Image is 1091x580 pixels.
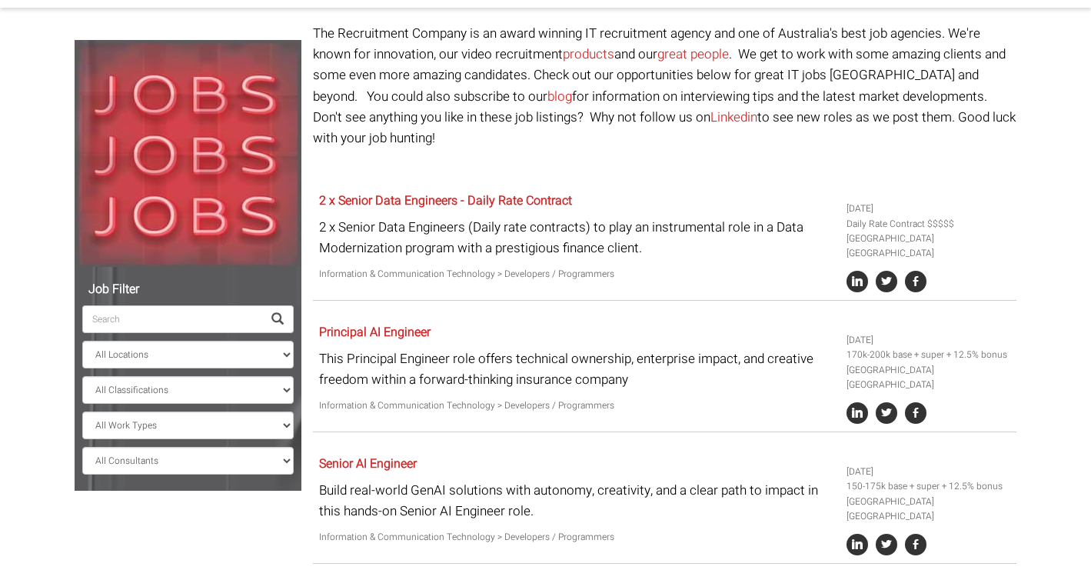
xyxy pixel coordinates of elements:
li: 170k-200k base + super + 12.5% bonus [847,348,1011,362]
a: blog [547,87,572,106]
p: Build real-world GenAI solutions with autonomy, creativity, and a clear path to impact in this ha... [319,480,835,522]
li: [DATE] [847,465,1011,479]
p: This Principal Engineer role offers technical ownership, enterprise impact, and creative freedom ... [319,348,835,390]
p: Information & Communication Technology > Developers / Programmers [319,267,835,282]
a: Principal AI Engineer [319,323,431,342]
p: Information & Communication Technology > Developers / Programmers [319,530,835,545]
a: products [563,45,614,64]
a: 2 x Senior Data Engineers - Daily Rate Contract [319,192,572,210]
h5: Job Filter [82,283,294,297]
input: Search [82,305,262,333]
li: [GEOGRAPHIC_DATA] [GEOGRAPHIC_DATA] [847,495,1011,524]
p: 2 x Senior Data Engineers (Daily rate contracts) to play an instrumental role in a Data Moderniza... [319,217,835,258]
p: Information & Communication Technology > Developers / Programmers [319,398,835,413]
p: The Recruitment Company is an award winning IT recruitment agency and one of Australia's best job... [313,23,1016,148]
li: 150-175k base + super + 12.5% bonus [847,479,1011,494]
li: [GEOGRAPHIC_DATA] [GEOGRAPHIC_DATA] [847,232,1011,261]
img: Jobs, Jobs, Jobs [75,40,301,267]
li: Daily Rate Contract $$$$$ [847,217,1011,232]
a: great people [657,45,729,64]
a: Linkedin [710,108,757,127]
a: Senior AI Engineer [319,455,417,473]
li: [GEOGRAPHIC_DATA] [GEOGRAPHIC_DATA] [847,363,1011,392]
li: [DATE] [847,333,1011,348]
li: [DATE] [847,202,1011,216]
